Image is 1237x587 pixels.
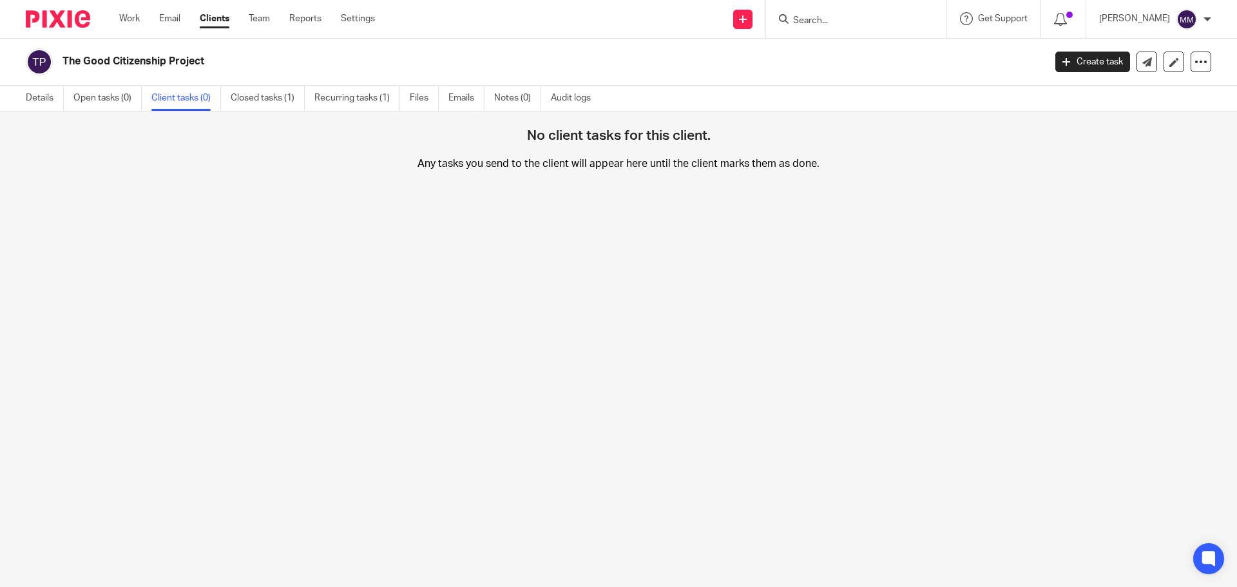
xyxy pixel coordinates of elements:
[26,86,64,111] a: Details
[289,12,321,25] a: Reports
[231,86,305,111] a: Closed tasks (1)
[1055,52,1130,72] a: Create task
[527,82,711,144] h4: No client tasks for this client.
[341,12,375,25] a: Settings
[249,12,270,25] a: Team
[62,55,841,68] h2: The Good Citizenship Project
[1099,12,1170,25] p: [PERSON_NAME]
[26,10,90,28] img: Pixie
[551,86,600,111] a: Audit logs
[119,12,140,25] a: Work
[792,15,908,27] input: Search
[1176,9,1197,30] img: svg%3E
[200,12,229,25] a: Clients
[151,86,221,111] a: Client tasks (0)
[206,157,1031,229] p: Any tasks you send to the client will appear here until the client marks them as done.
[448,86,484,111] a: Emails
[159,12,180,25] a: Email
[73,86,142,111] a: Open tasks (0)
[314,86,400,111] a: Recurring tasks (1)
[410,86,439,111] a: Files
[978,14,1028,23] span: Get Support
[26,48,53,75] img: svg%3E
[494,86,541,111] a: Notes (0)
